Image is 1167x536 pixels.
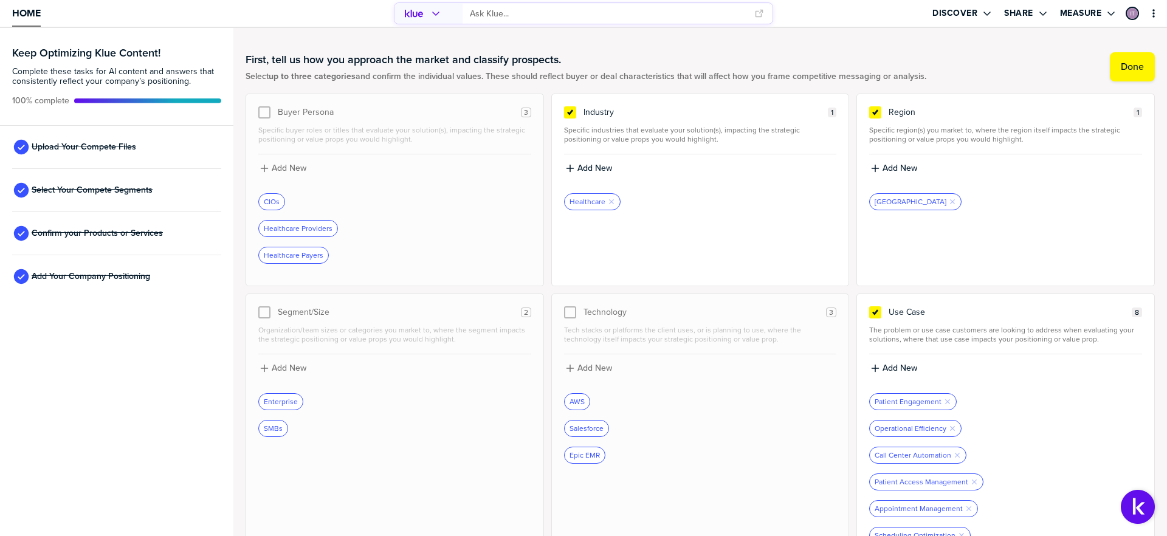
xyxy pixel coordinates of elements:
[258,126,531,144] span: Specific buyer roles or titles that evaluate your solution(s), impacting the strategic positionin...
[246,52,926,67] h1: First, tell us how you approach the market and classify prospects.
[1127,8,1138,19] img: b39a2190198b6517de1ec4d8db9dc530-sml.png
[932,8,977,19] label: Discover
[32,142,136,152] span: Upload Your Compete Files
[278,108,334,117] span: Buyer Persona
[829,308,833,317] span: 3
[564,126,837,144] span: Specific industries that evaluate your solution(s), impacting the strategic positioning or value ...
[577,163,612,174] label: Add New
[1137,108,1139,117] span: 1
[1135,308,1139,317] span: 8
[1110,52,1155,81] button: Done
[883,363,917,374] label: Add New
[246,72,926,81] span: Select and confirm the individual values. These should reflect buyer or deal characteristics that...
[949,425,956,432] button: Remove Tag
[869,126,1142,144] span: Specific region(s) you market to, where the region itself impacts the strategic positioning or va...
[12,67,221,86] span: Complete these tasks for AI content and answers that consistently reflect your company’s position...
[272,363,306,374] label: Add New
[608,198,615,205] button: Remove Tag
[831,108,833,117] span: 1
[889,108,915,117] span: Region
[583,308,627,317] span: Technology
[524,108,528,117] span: 3
[1121,490,1155,524] button: Open Support Center
[258,162,531,175] button: Add New
[1121,61,1144,73] label: Done
[1126,7,1139,20] div: Inbar Tropen
[258,362,531,375] button: Add New
[12,8,41,18] span: Home
[949,198,956,205] button: Remove Tag
[1124,5,1140,21] a: Edit Profile
[470,4,747,24] input: Ask Klue...
[869,162,1142,175] button: Add New
[869,326,1142,344] span: The problem or use case customers are looking to address when evaluating your solutions, where th...
[12,96,69,106] span: Active
[564,362,837,375] button: Add New
[32,185,153,195] span: Select Your Compete Segments
[278,308,329,317] span: Segment/Size
[258,326,531,344] span: Organization/team sizes or categories you market to, where the segment impacts the strategic posi...
[1060,8,1102,19] label: Measure
[869,362,1142,375] button: Add New
[12,47,221,58] h3: Keep Optimizing Klue Content!
[971,478,978,486] button: Remove Tag
[883,163,917,174] label: Add New
[944,398,951,405] button: Remove Tag
[272,163,306,174] label: Add New
[965,505,972,512] button: Remove Tag
[32,272,150,281] span: Add Your Company Positioning
[577,363,612,374] label: Add New
[954,452,961,459] button: Remove Tag
[269,70,356,83] strong: up to three categories
[564,162,837,175] button: Add New
[32,228,163,238] span: Confirm your Products or Services
[524,308,528,317] span: 2
[889,308,925,317] span: Use Case
[564,326,837,344] span: Tech stacks or platforms the client uses, or is planning to use, where the technology itself impa...
[1004,8,1033,19] label: Share
[583,108,614,117] span: Industry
